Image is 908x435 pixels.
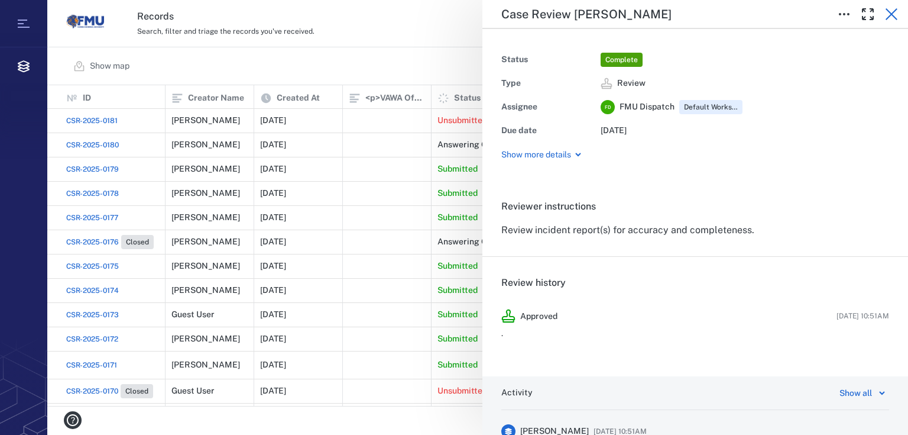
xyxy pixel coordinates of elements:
div: Show all [839,386,872,400]
div: Due date [501,123,596,139]
div: Assignee [501,99,596,115]
p: . [501,328,889,340]
span: Review [617,78,646,89]
button: Toggle Fullscreen [856,2,880,26]
span: Complete [603,55,640,65]
p: Show more details [501,149,571,161]
div: F D [601,100,615,114]
span: Default Workspace [682,102,740,112]
div: Status [501,51,596,68]
div: Approved[DATE] 10:51AM. [492,299,899,357]
p: Approved [520,311,557,323]
button: Close [880,2,903,26]
body: Rich Text Area. Press ALT-0 for help. [9,9,377,20]
span: Help [105,8,129,19]
span: [DATE] [601,125,627,135]
button: Toggle to Edit Boxes [832,2,856,26]
h6: Reviewer instructions [501,199,889,214]
div: Type [501,75,596,92]
span: [DATE] 10:51AM [836,311,889,321]
span: FMU Dispatch [620,101,674,113]
h5: Case Review [PERSON_NAME] [501,7,672,22]
h6: Review history [501,276,889,290]
p: Review incident report(s) for accuracy and completeness. [501,223,889,237]
h6: Activity [501,387,533,399]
